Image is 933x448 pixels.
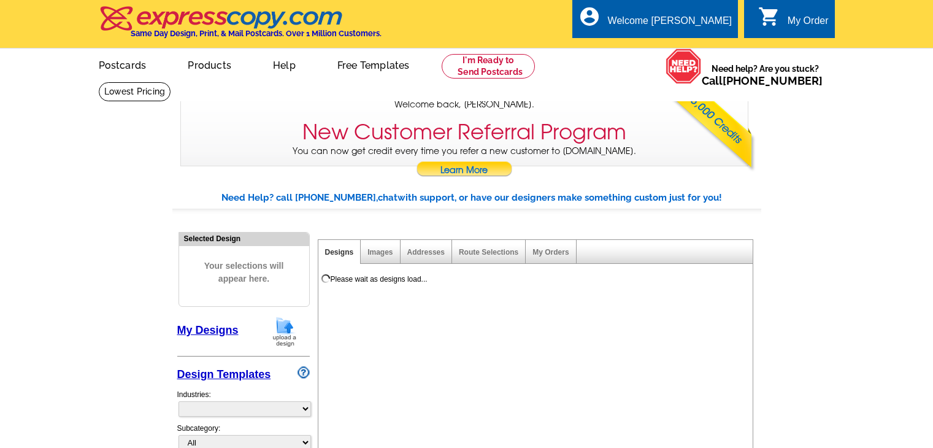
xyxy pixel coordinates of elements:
a: Route Selections [459,248,518,257]
a: Design Templates [177,368,271,380]
div: Industries: [177,383,310,423]
a: Products [168,50,251,79]
a: Same Day Design, Print, & Mail Postcards. Over 1 Million Customers. [99,15,382,38]
a: [PHONE_NUMBER] [723,74,823,87]
img: upload-design [269,316,301,347]
a: Designs [325,248,354,257]
div: Selected Design [179,233,309,244]
h4: Same Day Design, Print, & Mail Postcards. Over 1 Million Customers. [131,29,382,38]
span: chat [378,192,397,203]
div: My Order [788,15,829,33]
div: Need Help? call [PHONE_NUMBER], with support, or have our designers make something custom just fo... [221,191,761,205]
a: shopping_cart My Order [758,14,829,29]
span: Call [702,74,823,87]
img: help [666,48,702,84]
span: Your selections will appear here. [188,247,300,298]
p: You can now get credit every time you refer a new customer to [DOMAIN_NAME]. [181,145,748,180]
div: Please wait as designs load... [331,274,428,285]
a: Images [367,248,393,257]
span: Welcome back, [PERSON_NAME]. [394,98,534,111]
a: Postcards [79,50,166,79]
a: My Orders [532,248,569,257]
a: Help [253,50,315,79]
i: shopping_cart [758,6,780,28]
a: Learn More [416,161,513,180]
a: Addresses [407,248,445,257]
i: account_circle [578,6,601,28]
img: design-wizard-help-icon.png [298,366,310,379]
div: Welcome [PERSON_NAME] [608,15,732,33]
a: Free Templates [318,50,429,79]
img: loading... [321,274,331,284]
a: My Designs [177,324,239,336]
h3: New Customer Referral Program [302,120,626,145]
span: Need help? Are you stuck? [702,63,829,87]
